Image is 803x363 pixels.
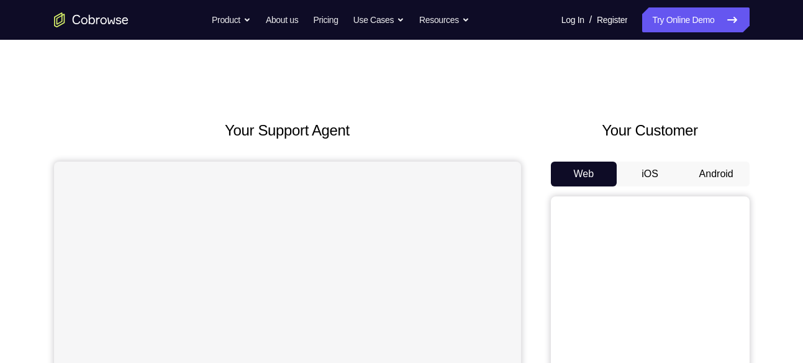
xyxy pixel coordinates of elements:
[551,162,617,186] button: Web
[54,119,521,142] h2: Your Support Agent
[551,119,750,142] h2: Your Customer
[597,7,627,32] a: Register
[419,7,470,32] button: Resources
[54,12,129,27] a: Go to the home page
[561,7,584,32] a: Log In
[313,7,338,32] a: Pricing
[642,7,749,32] a: Try Online Demo
[589,12,592,27] span: /
[212,7,251,32] button: Product
[266,7,298,32] a: About us
[617,162,683,186] button: iOS
[353,7,404,32] button: Use Cases
[683,162,750,186] button: Android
